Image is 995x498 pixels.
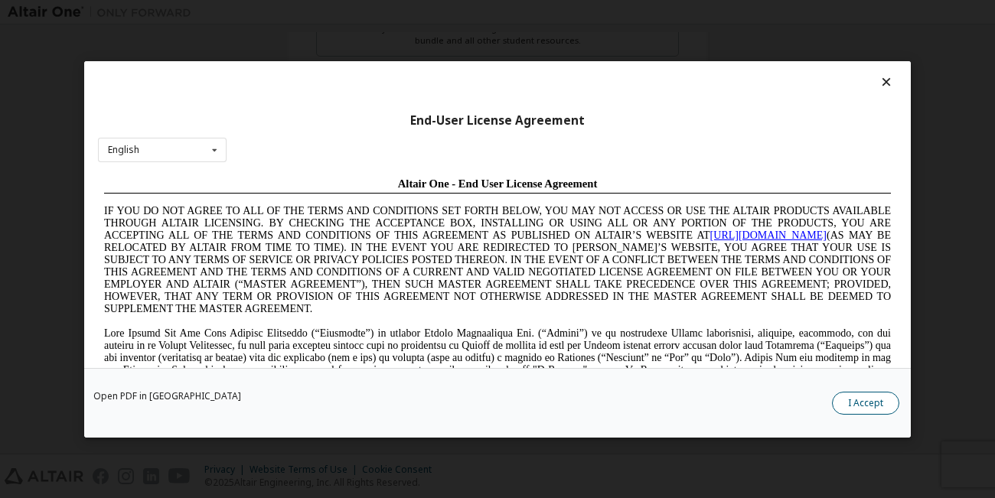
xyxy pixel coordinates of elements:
a: [URL][DOMAIN_NAME] [612,58,729,70]
div: End-User License Agreement [98,112,897,128]
span: Altair One - End User License Agreement [300,6,500,18]
span: IF YOU DO NOT AGREE TO ALL OF THE TERMS AND CONDITIONS SET FORTH BELOW, YOU MAY NOT ACCESS OR USE... [6,34,793,143]
button: I Accept [832,391,899,414]
a: Open PDF in [GEOGRAPHIC_DATA] [93,391,241,400]
span: Lore Ipsumd Sit Ame Cons Adipisc Elitseddo (“Eiusmodte”) in utlabor Etdolo Magnaaliqua Eni. (“Adm... [6,156,793,265]
div: English [108,145,139,155]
